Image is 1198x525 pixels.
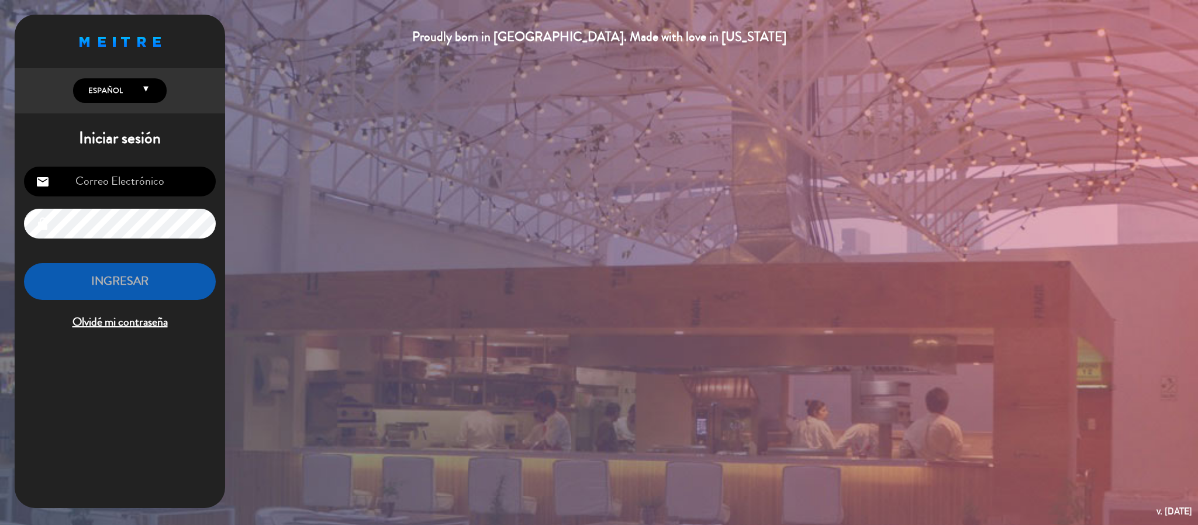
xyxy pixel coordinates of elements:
[24,313,216,332] span: Olvidé mi contraseña
[24,263,216,300] button: INGRESAR
[85,85,123,96] span: Español
[1156,503,1192,519] div: v. [DATE]
[15,129,225,148] h1: Iniciar sesión
[36,217,50,231] i: lock
[36,175,50,189] i: email
[24,167,216,196] input: Correo Electrónico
